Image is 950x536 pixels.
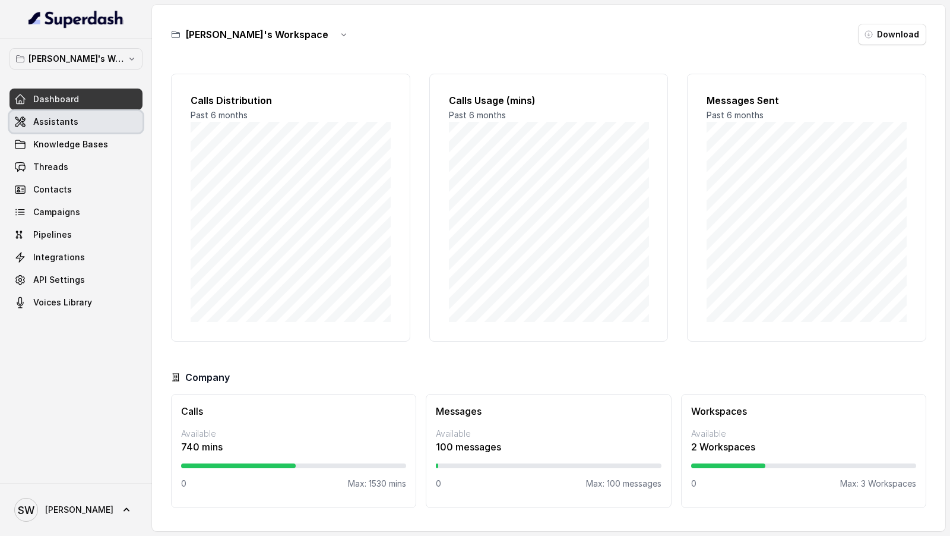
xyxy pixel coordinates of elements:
a: Campaigns [9,201,142,223]
a: Assistants [9,111,142,133]
img: light.svg [28,10,124,29]
span: Threads [33,161,68,173]
a: Dashboard [9,89,142,110]
span: Pipelines [33,229,72,241]
span: Past 6 months [191,110,248,120]
h2: Messages Sent [707,93,907,108]
p: 740 mins [181,440,406,454]
text: SW [18,504,34,516]
a: Voices Library [9,292,142,313]
span: API Settings [33,274,85,286]
span: Integrations [33,251,85,263]
span: Campaigns [33,206,80,218]
h2: Calls Usage (mins) [449,93,649,108]
p: 0 [436,478,441,490]
span: Contacts [33,184,72,196]
h3: Calls [181,404,406,418]
a: API Settings [9,269,142,291]
h3: Company [185,370,230,384]
a: Integrations [9,247,142,268]
a: Threads [9,156,142,178]
p: [PERSON_NAME]'s Workspace [28,52,123,66]
p: Max: 100 messages [586,478,661,490]
p: Max: 1530 mins [348,478,406,490]
p: 100 messages [436,440,661,454]
p: Available [181,428,406,440]
span: [PERSON_NAME] [45,504,113,516]
h3: Messages [436,404,661,418]
p: 0 [691,478,696,490]
a: Contacts [9,179,142,200]
a: Pipelines [9,224,142,245]
p: Available [691,428,916,440]
a: Knowledge Bases [9,134,142,155]
p: 2 Workspaces [691,440,916,454]
span: Dashboard [33,93,79,105]
h3: [PERSON_NAME]'s Workspace [185,27,328,42]
p: 0 [181,478,186,490]
span: Past 6 months [707,110,764,120]
span: Voices Library [33,297,92,308]
p: Available [436,428,661,440]
span: Knowledge Bases [33,138,108,150]
p: Max: 3 Workspaces [840,478,916,490]
a: [PERSON_NAME] [9,493,142,526]
span: Assistants [33,116,78,128]
h2: Calls Distribution [191,93,391,108]
span: Past 6 months [449,110,506,120]
button: [PERSON_NAME]'s Workspace [9,48,142,70]
h3: Workspaces [691,404,916,418]
button: Download [858,24,926,45]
